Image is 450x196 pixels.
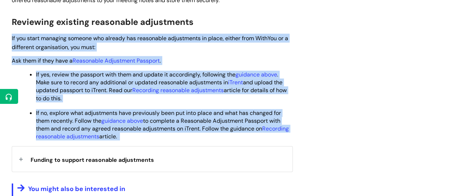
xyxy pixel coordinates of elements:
[228,79,243,86] a: iTrent
[12,57,161,64] span: Ask them if they have a .
[36,71,287,102] span: If yes, review the passport with them and update it accordingly, following the . Make sure to rec...
[12,35,288,51] span: If you start managing someone who already has reasonable adjustments in place, either from WithYo...
[101,117,143,125] a: guidance above
[235,71,277,78] a: guidance above
[36,109,289,140] span: If no, explore what adjustments have previously been put into place and what has changed for them...
[28,185,125,193] span: You might also be interested in
[132,86,224,94] a: Recording reasonable adjustments
[12,16,194,27] span: Reviewing existing reasonable adjustments
[36,125,289,140] a: Recording reasonable adjustments
[73,57,160,64] a: Reasonable Adjustment Passport
[31,156,154,164] span: Funding to support reasonable adjustments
